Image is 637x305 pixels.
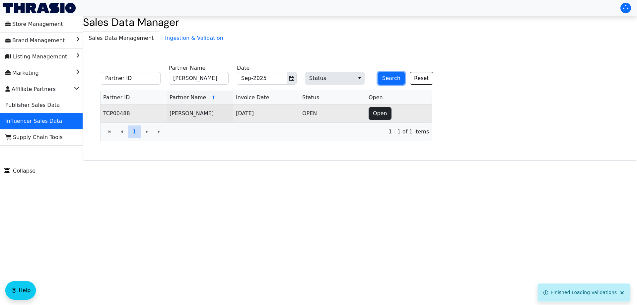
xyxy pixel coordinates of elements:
[410,72,433,85] button: Reset
[19,286,31,294] span: Help
[133,128,136,136] span: 1
[5,51,67,62] span: Listing Management
[5,116,62,126] span: Influencer Sales Data
[171,128,429,136] span: 1 - 1 of 1 items
[619,290,625,295] span: Close
[170,94,206,102] span: Partner Name
[83,16,637,29] h2: Sales Data Manager
[5,84,56,95] span: Affiliate Partners
[233,105,300,122] td: [DATE]
[169,64,205,72] label: Partner Name
[4,167,35,175] span: Collapse
[101,122,432,141] div: Page 1 of 1
[103,94,130,102] span: Partner ID
[355,72,364,84] button: select
[5,19,63,30] span: Store Management
[160,32,229,45] span: Ingestion & Validation
[236,94,269,102] span: Invoice Date
[3,3,76,13] img: Thrasio Logo
[369,107,391,120] button: Open
[369,94,383,102] span: Open
[5,100,60,111] span: Publisher Sales Data
[83,32,159,45] span: Sales Data Management
[287,72,296,84] button: Toggle calendar
[5,35,65,46] span: Brand Management
[373,110,387,117] span: Open
[128,125,141,138] button: Page 1
[237,64,249,72] label: Date
[5,68,39,78] span: Marketing
[167,105,233,122] td: [PERSON_NAME]
[551,290,617,295] span: Finished Loading Validations
[237,72,278,84] input: Sep-2025
[5,281,36,300] button: Help floatingactionbutton
[5,132,63,143] span: Supply Chain Tools
[305,72,365,85] span: Status
[101,105,167,122] td: TCP00488
[300,105,366,122] td: OPEN
[302,94,319,102] span: Status
[378,72,405,85] button: Search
